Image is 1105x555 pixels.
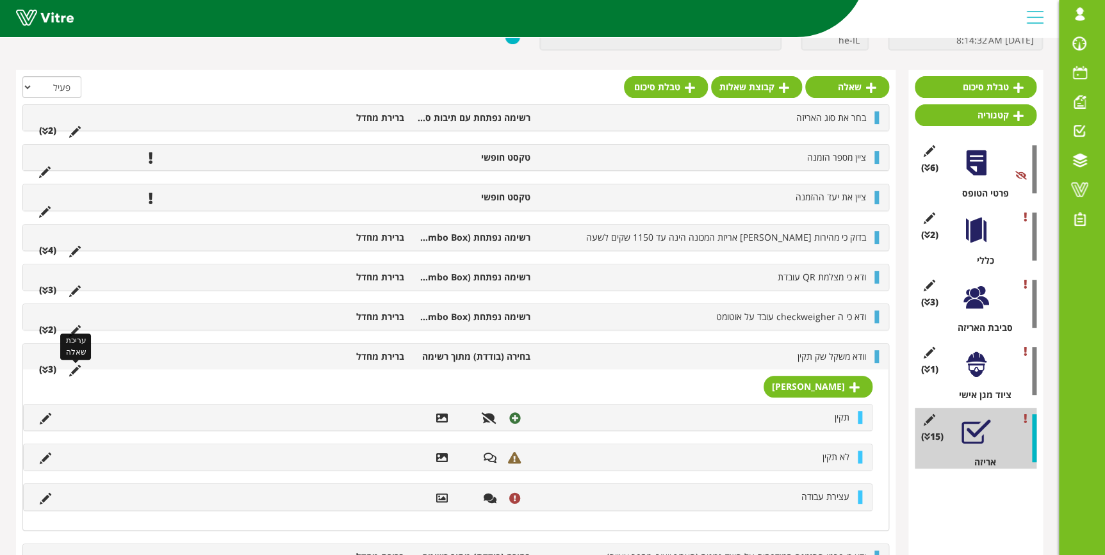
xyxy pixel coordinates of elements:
[796,111,866,124] span: בחר את סוג האריזה
[411,271,537,284] li: רשימה נפתחת (Combo Box)
[411,350,537,363] li: בחירה (בודדת) מתוך רשימה
[778,271,866,283] span: ודא כי מצלמת QR עובדת
[921,363,938,376] span: (1 )
[411,151,537,164] li: טקסט חופשי
[764,376,872,398] a: [PERSON_NAME]
[33,363,63,376] li: (3 )
[33,323,63,336] li: (2 )
[924,389,1036,401] div: ציוד מגן אישי
[921,161,938,174] span: (6 )
[411,231,537,244] li: רשימה נפתחת (Combo Box)
[284,350,411,363] li: ברירת מחדל
[411,191,537,204] li: טקסט חופשי
[921,296,938,309] span: (3 )
[805,76,889,98] a: שאלה
[586,231,866,243] span: בדוק כי מהירות [PERSON_NAME] אריזת המכונה הינה עד 1150 שקים לשעה
[823,451,849,463] span: לא תקין
[711,76,802,98] a: קבוצת שאלות
[801,490,849,503] span: עצירת עבודה
[915,76,1036,98] a: טבלת סיכום
[284,111,411,124] li: ברירת מחדל
[33,124,63,137] li: (2 )
[411,111,537,124] li: רשימה נפתחת עם תיבות סימון
[915,104,1036,126] a: קטגוריה
[33,284,63,296] li: (3 )
[624,76,708,98] a: טבלת סיכום
[284,310,411,323] li: ברירת מחדל
[33,244,63,257] li: (4 )
[924,321,1036,334] div: סביבת האריזה
[924,456,1036,469] div: אריזה
[796,191,866,203] span: ציין את יעד ההזמנה
[924,254,1036,267] div: כללי
[284,271,411,284] li: ברירת מחדל
[921,430,944,443] span: (15 )
[835,411,849,423] span: תקין
[807,151,866,163] span: ציין מספר הזמנה
[716,310,866,323] span: ודא כי ה checkweigher עובד על אוטומט
[924,187,1036,200] div: פרטי הטופס
[921,229,938,241] span: (2 )
[60,334,91,359] div: עריכת שאלה
[798,350,866,362] span: וודא משקל שק תקין
[411,310,537,323] li: רשימה נפתחת (Combo Box)
[284,231,411,244] li: ברירת מחדל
